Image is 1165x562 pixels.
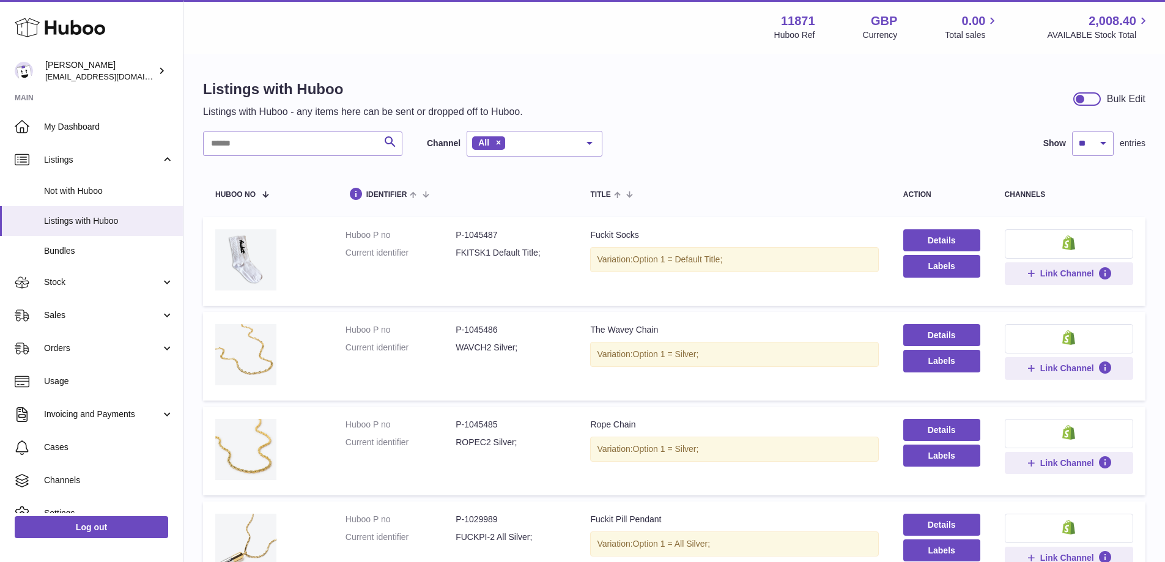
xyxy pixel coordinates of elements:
span: Option 1 = All Silver; [633,539,710,549]
div: Fuckit Socks [590,229,878,241]
dd: FUCKPI-2 All Silver; [456,531,566,543]
img: internalAdmin-11871@internal.huboo.com [15,62,33,80]
div: Fuckit Pill Pendant [590,514,878,525]
div: action [903,191,980,199]
h1: Listings with Huboo [203,79,523,99]
span: Total sales [945,29,999,41]
span: My Dashboard [44,121,174,133]
label: Channel [427,138,460,149]
span: Bundles [44,245,174,257]
div: [PERSON_NAME] [45,59,155,83]
img: shopify-small.png [1062,235,1075,250]
dt: Current identifier [346,342,456,353]
span: Cases [44,442,174,453]
img: shopify-small.png [1062,520,1075,534]
div: channels [1005,191,1133,199]
dd: FKITSK1 Default Title; [456,247,566,259]
span: Huboo no [215,191,256,199]
span: identifier [366,191,407,199]
strong: GBP [871,13,897,29]
dd: P-1029989 [456,514,566,525]
span: Invoicing and Payments [44,409,161,420]
img: shopify-small.png [1062,425,1075,440]
label: Show [1043,138,1066,149]
div: Bulk Edit [1107,92,1145,106]
dt: Huboo P no [346,324,456,336]
dt: Current identifier [346,437,456,448]
dt: Huboo P no [346,229,456,241]
dt: Current identifier [346,247,456,259]
div: Currency [863,29,898,41]
dd: P-1045486 [456,324,566,336]
span: Usage [44,375,174,387]
span: 0.00 [962,13,986,29]
dd: P-1045485 [456,419,566,431]
span: Listings [44,154,161,166]
button: Labels [903,255,980,277]
a: Log out [15,516,168,538]
img: The Wavey Chain [215,324,276,385]
span: Link Channel [1040,457,1094,468]
dt: Huboo P no [346,419,456,431]
a: Details [903,324,980,346]
p: Listings with Huboo - any items here can be sent or dropped off to Huboo. [203,105,523,119]
div: Variation: [590,342,878,367]
span: Option 1 = Default Title; [633,254,723,264]
a: Details [903,229,980,251]
img: Rope Chain [215,419,276,480]
div: Variation: [590,247,878,272]
span: Settings [44,508,174,519]
span: Stock [44,276,161,288]
span: Orders [44,342,161,354]
span: Link Channel [1040,268,1094,279]
button: Link Channel [1005,452,1133,474]
dd: WAVCH2 Silver; [456,342,566,353]
a: Details [903,419,980,441]
button: Link Channel [1005,357,1133,379]
dd: ROPEC2 Silver; [456,437,566,448]
dd: P-1045487 [456,229,566,241]
span: Sales [44,309,161,321]
span: Option 1 = Silver; [633,349,699,359]
img: Fuckit Socks [215,229,276,290]
div: Rope Chain [590,419,878,431]
strong: 11871 [781,13,815,29]
a: 2,008.40 AVAILABLE Stock Total [1047,13,1150,41]
dt: Current identifier [346,531,456,543]
span: Channels [44,475,174,486]
a: Details [903,514,980,536]
span: title [590,191,610,199]
span: Option 1 = Silver; [633,444,699,454]
span: Not with Huboo [44,185,174,197]
span: All [478,138,489,147]
div: The Wavey Chain [590,324,878,336]
span: [EMAIL_ADDRESS][DOMAIN_NAME] [45,72,180,81]
button: Link Channel [1005,262,1133,284]
span: entries [1120,138,1145,149]
span: Listings with Huboo [44,215,174,227]
button: Labels [903,350,980,372]
a: 0.00 Total sales [945,13,999,41]
img: shopify-small.png [1062,330,1075,345]
div: Variation: [590,437,878,462]
span: 2,008.40 [1089,13,1136,29]
div: Variation: [590,531,878,556]
button: Labels [903,445,980,467]
button: Labels [903,539,980,561]
span: Link Channel [1040,363,1094,374]
span: AVAILABLE Stock Total [1047,29,1150,41]
div: Huboo Ref [774,29,815,41]
dt: Huboo P no [346,514,456,525]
